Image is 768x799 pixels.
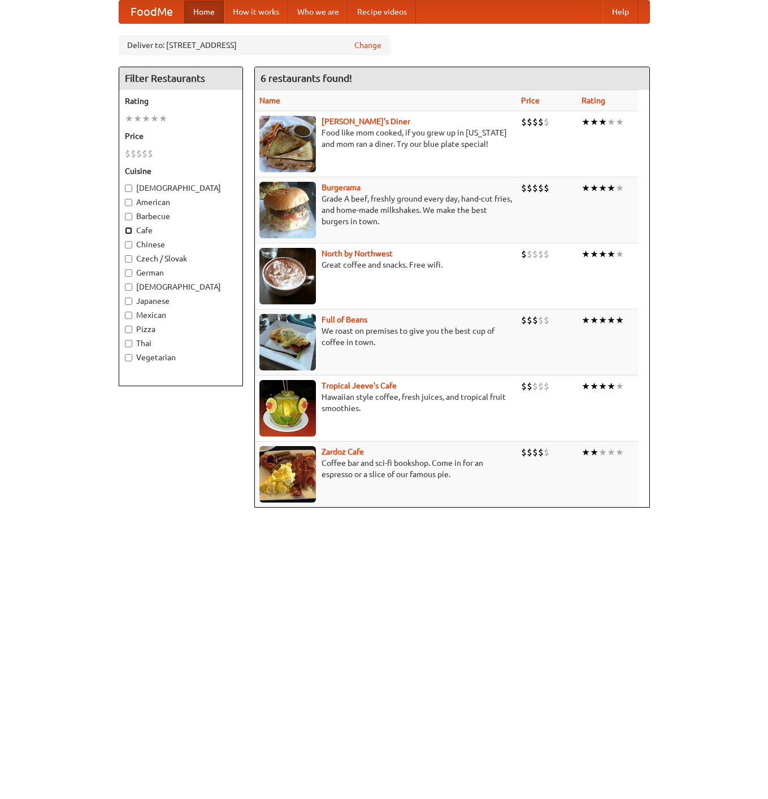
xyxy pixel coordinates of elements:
[532,182,538,194] li: $
[150,112,159,125] li: ★
[125,199,132,206] input: American
[322,447,364,456] a: Zardoz Cafe
[125,295,237,307] label: Japanese
[607,380,615,392] li: ★
[615,314,624,326] li: ★
[615,446,624,459] li: ★
[590,116,598,128] li: ★
[544,380,549,392] li: $
[603,1,638,23] a: Help
[582,314,590,326] li: ★
[590,248,598,260] li: ★
[322,315,367,324] a: Full of Beans
[259,314,316,370] img: beans.jpg
[125,112,133,125] li: ★
[544,116,549,128] li: $
[538,314,544,326] li: $
[125,95,237,107] h5: Rating
[527,182,532,194] li: $
[590,446,598,459] li: ★
[261,73,352,84] ng-pluralize: 6 restaurants found!
[259,248,316,304] img: north.jpg
[521,380,527,392] li: $
[259,127,512,150] p: Food like mom cooked, if you grew up in [US_STATE] and mom ran a diner. Try our blue plate special!
[521,182,527,194] li: $
[538,116,544,128] li: $
[582,116,590,128] li: ★
[607,248,615,260] li: ★
[348,1,416,23] a: Recipe videos
[224,1,288,23] a: How it works
[544,314,549,326] li: $
[615,182,624,194] li: ★
[544,248,549,260] li: $
[119,35,390,55] div: Deliver to: [STREET_ADDRESS]
[125,211,237,222] label: Barbecue
[538,446,544,459] li: $
[125,130,237,142] h5: Price
[125,185,132,192] input: [DEMOGRAPHIC_DATA]
[125,312,132,319] input: Mexican
[125,241,132,248] input: Chinese
[598,182,607,194] li: ★
[119,67,242,90] h4: Filter Restaurants
[125,227,132,234] input: Cafe
[598,380,607,392] li: ★
[590,182,598,194] li: ★
[615,116,624,128] li: ★
[532,380,538,392] li: $
[544,446,549,459] li: $
[259,193,512,227] p: Grade A beef, freshly ground every day, hand-cut fries, and home-made milkshakes. We make the bes...
[521,446,527,459] li: $
[590,380,598,392] li: ★
[615,248,624,260] li: ★
[582,248,590,260] li: ★
[125,147,131,160] li: $
[119,1,184,23] a: FoodMe
[538,380,544,392] li: $
[521,116,527,128] li: $
[521,248,527,260] li: $
[125,298,132,305] input: Japanese
[259,259,512,270] p: Great coffee and snacks. Free wifi.
[125,239,237,250] label: Chinese
[532,446,538,459] li: $
[322,183,361,192] a: Burgerama
[527,116,532,128] li: $
[259,116,316,172] img: sallys.jpg
[125,354,132,361] input: Vegetarian
[590,314,598,326] li: ★
[259,182,316,238] img: burgerama.jpg
[521,96,540,105] a: Price
[322,117,410,126] b: [PERSON_NAME]'s Diner
[125,197,237,208] label: American
[527,380,532,392] li: $
[598,314,607,326] li: ★
[532,116,538,128] li: $
[607,116,615,128] li: ★
[142,147,147,160] li: $
[159,112,167,125] li: ★
[125,165,237,177] h5: Cuisine
[142,112,150,125] li: ★
[521,314,527,326] li: $
[125,255,132,263] input: Czech / Slovak
[598,248,607,260] li: ★
[133,112,142,125] li: ★
[125,352,237,363] label: Vegetarian
[259,446,316,503] img: zardoz.jpg
[607,182,615,194] li: ★
[259,325,512,348] p: We roast on premises to give you the best cup of coffee in town.
[615,380,624,392] li: ★
[259,391,512,414] p: Hawaiian style coffee, fresh juices, and tropical fruit smoothies.
[125,213,132,220] input: Barbecue
[538,182,544,194] li: $
[259,380,316,436] img: jeeves.jpg
[125,340,132,347] input: Thai
[322,381,397,390] a: Tropical Jeeve's Cafe
[125,324,237,335] label: Pizza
